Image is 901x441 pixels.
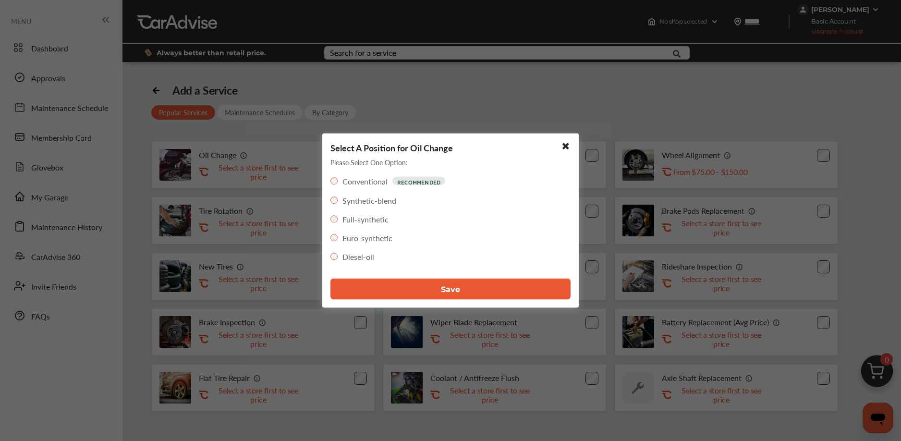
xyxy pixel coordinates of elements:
span: Save [441,284,460,294]
label: Euro-synthetic [342,233,392,244]
p: RECOMMENDED [392,177,445,185]
label: Conventional [342,175,388,186]
label: Diesel-oil [342,251,374,262]
p: Please Select One Option: [330,158,408,167]
label: Synthetic-blend [342,195,396,206]
label: Full-synthetic [342,214,389,225]
p: Select A Position for Oil Change [330,142,453,154]
button: Save [330,279,571,300]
